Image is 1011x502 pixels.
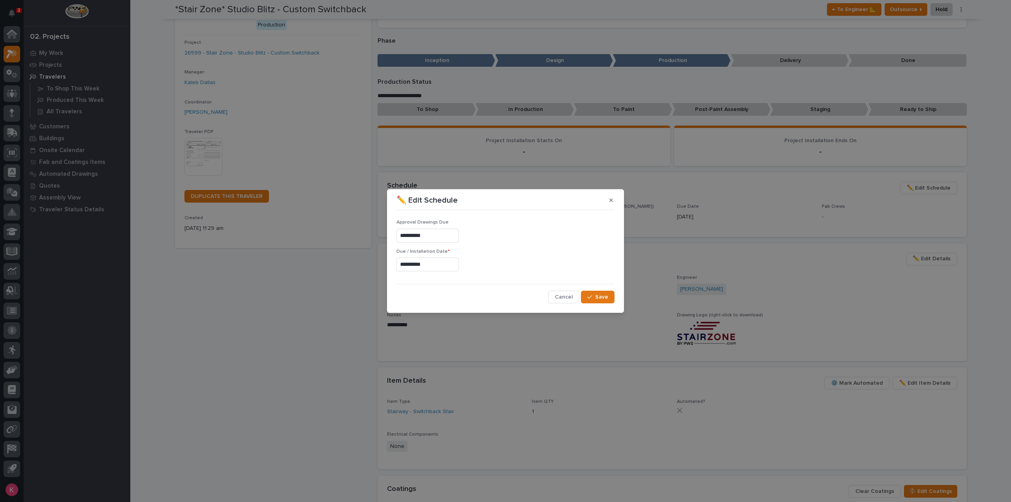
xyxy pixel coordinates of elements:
button: Save [581,291,614,303]
span: Due / Installation Date [397,249,450,254]
p: ✏️ Edit Schedule [397,196,458,205]
button: Cancel [548,291,579,303]
span: Cancel [555,293,573,301]
span: Approval Drawings Due [397,220,449,225]
span: Save [595,293,608,301]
